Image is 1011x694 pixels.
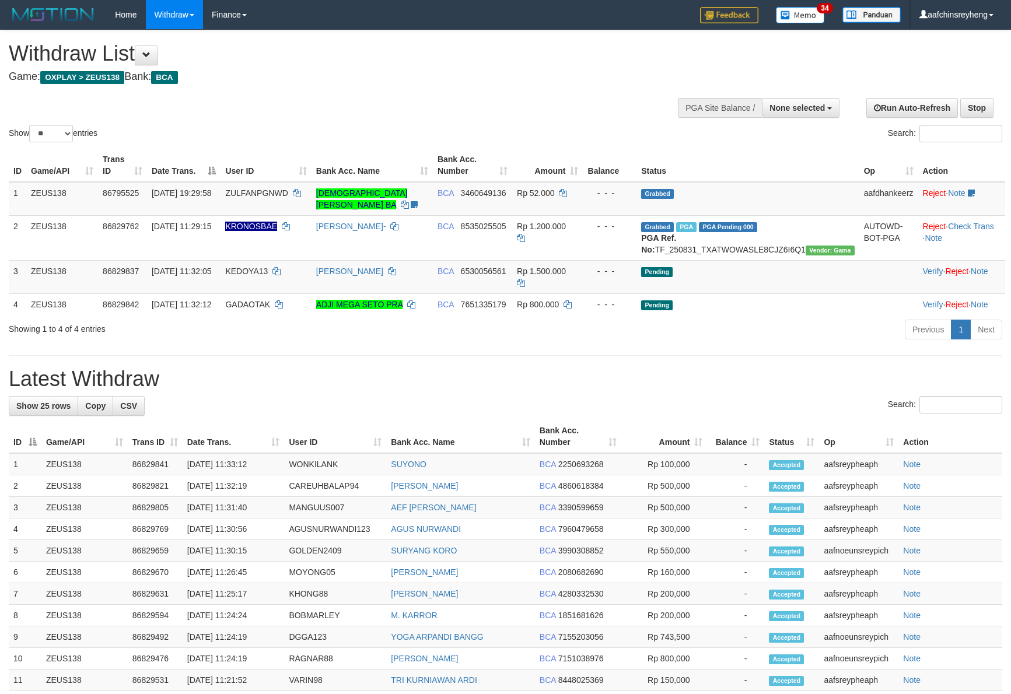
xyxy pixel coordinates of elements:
b: PGA Ref. No: [641,233,676,254]
td: aafsreypheaph [819,497,898,518]
h4: Game: Bank: [9,71,662,83]
td: - [707,670,764,691]
td: 86829594 [128,605,183,626]
span: [DATE] 11:32:05 [152,267,211,276]
td: 5 [9,540,41,562]
a: Previous [905,320,951,339]
td: ZEUS138 [41,648,128,670]
span: Copy 7155203056 to clipboard [558,632,604,642]
a: Check Trans [948,222,994,231]
td: MOYONG05 [284,562,386,583]
td: aafsreypheaph [819,475,898,497]
td: CAREUHBALAP94 [284,475,386,497]
td: [DATE] 11:24:19 [183,648,285,670]
a: Note [903,611,921,620]
a: Copy [78,396,113,416]
td: - [707,583,764,605]
span: GADAOTAK [225,300,270,309]
th: Action [898,420,1002,453]
span: BCA [540,503,556,512]
span: Rp 800.000 [517,300,559,309]
th: Bank Acc. Name: activate to sort column ascending [386,420,535,453]
td: [DATE] 11:33:12 [183,453,285,475]
span: BCA [438,188,454,198]
span: Accepted [769,676,804,686]
span: Marked by aafnoeunsreypich [676,222,697,232]
th: Trans ID: activate to sort column ascending [98,149,147,182]
a: Verify [923,267,943,276]
span: Copy 7960479658 to clipboard [558,524,604,534]
a: YOGA ARPANDI BANGG [391,632,483,642]
td: 86829492 [128,626,183,648]
span: BCA [438,267,454,276]
span: BCA [540,567,556,577]
span: Accepted [769,611,804,621]
th: Game/API: activate to sort column ascending [41,420,128,453]
td: [DATE] 11:25:17 [183,583,285,605]
a: AEF [PERSON_NAME] [391,503,476,512]
a: [PERSON_NAME] [391,589,458,598]
span: [DATE] 11:29:15 [152,222,211,231]
span: Copy [85,401,106,411]
span: Nama rekening ada tanda titik/strip, harap diedit [225,222,277,231]
td: [DATE] 11:30:15 [183,540,285,562]
td: aafsreypheaph [819,453,898,475]
a: Note [903,481,921,490]
span: Copy 2080682690 to clipboard [558,567,604,577]
th: Bank Acc. Number: activate to sort column ascending [433,149,512,182]
td: · [918,182,1005,216]
td: ZEUS138 [41,540,128,562]
span: Rp 1.500.000 [517,267,566,276]
input: Search: [919,396,1002,413]
span: Accepted [769,546,804,556]
td: aafsreypheaph [819,670,898,691]
td: - [707,518,764,540]
td: 1 [9,182,26,216]
td: GOLDEN2409 [284,540,386,562]
a: [PERSON_NAME] [391,481,458,490]
h1: Latest Withdraw [9,367,1002,391]
span: Pending [641,267,673,277]
div: Showing 1 to 4 of 4 entries [9,318,412,335]
img: MOTION_logo.png [9,6,97,23]
a: Note [971,300,988,309]
td: 3 [9,260,26,293]
a: SUYONO [391,460,426,469]
span: BCA [540,611,556,620]
td: DGGA123 [284,626,386,648]
label: Show entries [9,125,97,142]
span: Accepted [769,633,804,643]
td: ZEUS138 [41,583,128,605]
a: [PERSON_NAME] [316,267,383,276]
span: Accepted [769,654,804,664]
span: CSV [120,401,137,411]
td: aafnoeunsreypich [819,540,898,562]
a: Note [903,546,921,555]
span: 34 [817,3,832,13]
img: Button%20Memo.svg [776,7,825,23]
span: Copy 8448025369 to clipboard [558,675,604,685]
h1: Withdraw List [9,42,662,65]
td: WONKILANK [284,453,386,475]
a: Note [903,460,921,469]
td: aafsreypheaph [819,562,898,583]
span: PGA Pending [699,222,757,232]
span: ZULFANPGNWD [225,188,288,198]
td: Rp 743,500 [621,626,708,648]
th: Action [918,149,1005,182]
th: ID: activate to sort column descending [9,420,41,453]
td: aafsreypheaph [819,518,898,540]
a: Note [903,654,921,663]
th: Balance [583,149,636,182]
td: aafsreypheaph [819,583,898,605]
span: Copy 3990308852 to clipboard [558,546,604,555]
div: - - - [587,220,632,232]
td: VARIN98 [284,670,386,691]
td: ZEUS138 [41,626,128,648]
td: 2 [9,215,26,260]
th: Amount: activate to sort column ascending [512,149,583,182]
td: 86829841 [128,453,183,475]
td: 4 [9,293,26,315]
td: 86829805 [128,497,183,518]
a: Note [971,267,988,276]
